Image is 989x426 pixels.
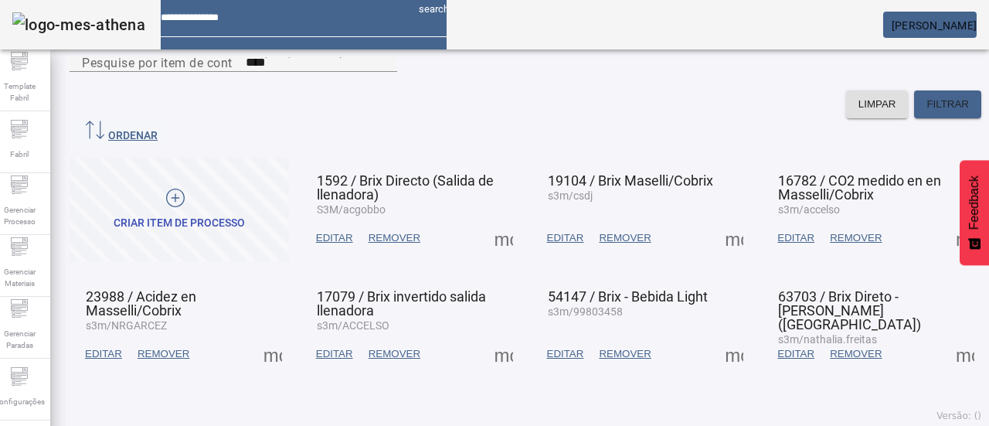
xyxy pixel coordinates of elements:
[539,340,592,368] button: EDITAR
[316,346,353,362] span: EDITAR
[951,224,979,252] button: Mais
[822,224,889,252] button: REMOVER
[770,340,822,368] button: EDITAR
[361,224,428,252] button: REMOVER
[591,340,658,368] button: REMOVER
[777,346,814,362] span: EDITAR
[822,340,889,368] button: REMOVER
[259,340,287,368] button: Mais
[308,340,361,368] button: EDITAR
[246,46,379,57] mat-label: Pesquise por item de processo
[82,55,254,70] mat-label: Pesquise por item de controle
[86,288,196,319] span: 23988 / Acidez en Masselli/Cobrix
[830,230,882,246] span: REMOVER
[778,333,877,346] span: s3m/nathalia.freitas
[778,288,921,332] span: 63703 / Brix Direto - [PERSON_NAME] ([GEOGRAPHIC_DATA])
[926,97,969,112] span: FILTRAR
[369,346,420,362] span: REMOVER
[951,340,979,368] button: Mais
[846,90,909,118] button: LIMPAR
[138,346,189,362] span: REMOVER
[770,224,822,252] button: EDITAR
[130,340,197,368] button: REMOVER
[77,340,130,368] button: EDITAR
[548,172,713,189] span: 19104 / Brix Maselli/Cobrix
[599,230,651,246] span: REMOVER
[778,172,941,203] span: 16782 / CO2 medido en en Masselli/Cobrix
[548,288,708,305] span: 54147 / Brix - Bebida Light
[490,340,518,368] button: Mais
[960,160,989,265] button: Feedback - Mostrar pesquisa
[720,224,748,252] button: Mais
[547,230,584,246] span: EDITAR
[967,176,981,230] span: Feedback
[539,224,592,252] button: EDITAR
[830,346,882,362] span: REMOVER
[892,19,977,32] span: [PERSON_NAME]
[82,121,158,144] span: ORDENAR
[114,216,245,231] div: CRIAR ITEM DE PROCESSO
[547,346,584,362] span: EDITAR
[70,158,289,262] button: CRIAR ITEM DE PROCESSO
[316,230,353,246] span: EDITAR
[12,12,145,37] img: logo-mes-athena
[936,411,981,421] span: Versão: ()
[317,288,486,319] span: 17079 / Brix invertido salida llenadora
[599,346,651,362] span: REMOVER
[70,118,170,146] button: ORDENAR
[858,97,896,112] span: LIMPAR
[914,90,981,118] button: FILTRAR
[548,305,623,318] span: s3m/99803458
[548,189,593,202] span: s3m/csdj
[777,230,814,246] span: EDITAR
[308,224,361,252] button: EDITAR
[361,340,428,368] button: REMOVER
[720,340,748,368] button: Mais
[591,224,658,252] button: REMOVER
[5,144,33,165] span: Fabril
[85,346,122,362] span: EDITAR
[317,172,494,203] span: 1592 / Brix Directo (Salida de llenadora)
[490,224,518,252] button: Mais
[369,230,420,246] span: REMOVER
